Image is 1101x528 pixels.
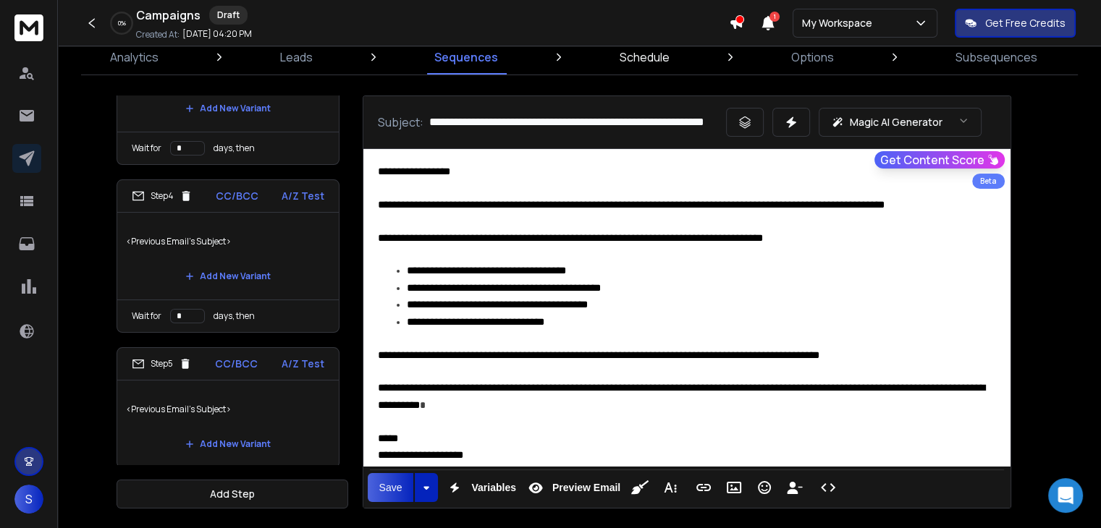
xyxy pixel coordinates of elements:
button: Variables [441,473,519,502]
span: Preview Email [549,482,623,494]
button: Add New Variant [174,430,282,459]
p: CC/BCC [216,189,258,203]
a: Leads [271,40,321,74]
p: days, then [214,142,255,154]
p: 0 % [118,19,126,27]
p: CC/BCC [215,357,258,371]
button: Preview Email [522,473,623,502]
p: Options [791,48,834,66]
p: [DATE] 04:20 PM [182,28,252,40]
li: Step4CC/BCCA/Z Test<Previous Email's Subject>Add New VariantWait fordays, then [117,179,339,333]
p: Get Free Credits [985,16,1066,30]
p: Magic AI Generator [850,115,942,129]
p: <Previous Email's Subject> [126,389,330,430]
div: Beta [972,174,1005,189]
p: Wait for [132,310,161,322]
p: Leads [280,48,313,66]
p: A/Z Test [282,189,324,203]
p: A/Z Test [282,357,324,371]
p: Analytics [110,48,159,66]
button: Add Step [117,480,348,508]
button: Magic AI Generator [819,108,982,137]
a: Analytics [101,40,167,74]
button: S [14,485,43,514]
p: <Previous Email's Subject> [126,221,330,262]
button: Add New Variant [174,262,282,291]
button: More Text [657,473,684,502]
button: Emoticons [751,473,778,502]
button: Code View [814,473,842,502]
p: Wait for [132,142,161,154]
div: Step 4 [132,190,193,203]
p: days, then [214,310,255,322]
span: 1 [769,12,780,22]
div: Draft [209,6,248,25]
button: Insert Image (Ctrl+P) [720,473,748,502]
span: Variables [468,482,519,494]
button: Get Free Credits [955,9,1076,38]
h1: Campaigns [136,7,201,24]
p: Sequences [434,48,498,66]
a: Options [782,40,843,74]
div: Step 5 [132,357,192,370]
a: Subsequences [947,40,1046,74]
p: Created At: [136,29,180,41]
button: Insert Link (Ctrl+K) [690,473,717,502]
a: Schedule [611,40,678,74]
button: Get Content Score [874,151,1005,169]
p: My Workspace [802,16,878,30]
li: Step5CC/BCCA/Z Test<Previous Email's Subject>Add New Variant [117,347,339,468]
div: Open Intercom Messenger [1048,478,1083,513]
p: Schedule [620,48,670,66]
button: Add New Variant [174,94,282,123]
p: Subject: [378,114,423,131]
a: Sequences [426,40,507,74]
button: Clean HTML [626,473,654,502]
button: Insert Unsubscribe Link [781,473,809,502]
button: Save [368,473,414,502]
p: Subsequences [956,48,1037,66]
